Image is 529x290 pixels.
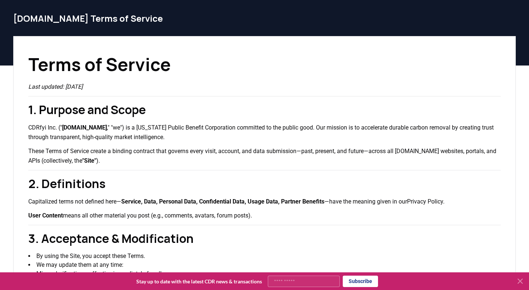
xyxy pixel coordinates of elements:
[28,212,63,219] strong: User Content
[28,51,501,78] h1: Terms of Service
[28,123,501,142] p: CDRfyi Inc. (" ," "we") is a [US_STATE] Public Benefit Corporation committed to the public good. ...
[28,83,83,90] em: Last updated: [DATE]
[13,13,516,24] h1: [DOMAIN_NAME] Terms of Service
[407,198,443,205] a: Privacy Policy
[28,175,501,192] h2: 2. Definitions
[121,198,324,205] strong: Service, Data, Personal Data, Confidential Data, Usage Data, Partner Benefits
[28,211,501,220] p: means all other material you post (e.g., comments, avatars, forum posts).
[28,101,501,119] h2: 1. Purpose and Scope
[82,157,96,164] strong: "Site"
[28,261,501,287] li: We may update them at any time:
[28,269,501,278] li: Minor clarifications: effective immediately for all users.
[28,146,501,166] p: These Terms of Service create a binding contract that governs every visit, account, and data subm...
[62,124,107,131] strong: [DOMAIN_NAME]
[28,230,501,247] h2: 3. Acceptance & Modification
[28,252,501,261] li: By using the Site, you accept these Terms.
[28,197,501,206] p: Capitalized terms not defined here— —have the meaning given in our .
